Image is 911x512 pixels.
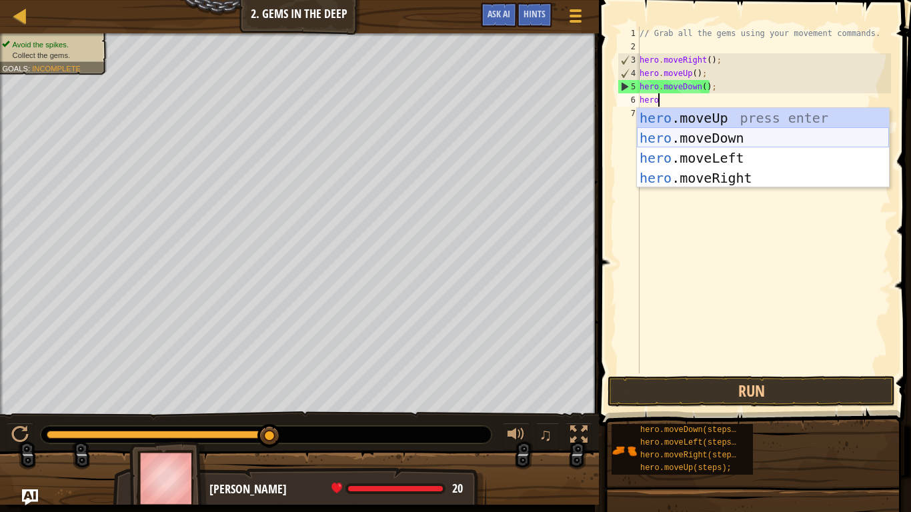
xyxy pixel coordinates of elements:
[612,438,637,463] img: portrait.png
[209,481,473,498] div: [PERSON_NAME]
[618,67,640,80] div: 4
[539,425,552,445] span: ♫
[2,64,28,73] span: Goals
[618,107,640,120] div: 7
[524,7,546,20] span: Hints
[566,423,592,450] button: Toggle fullscreen
[2,39,99,50] li: Avoid the spikes.
[481,3,517,27] button: Ask AI
[618,80,640,93] div: 5
[22,489,38,505] button: Ask AI
[331,483,463,495] div: health: 20 / 20
[13,40,69,49] span: Avoid the spikes.
[559,3,592,34] button: Show game menu
[452,480,463,497] span: 20
[7,423,33,450] button: Ctrl + P: Play
[608,376,895,407] button: Run
[13,51,71,59] span: Collect the gems.
[32,64,81,73] span: Incomplete
[618,40,640,53] div: 2
[640,463,732,473] span: hero.moveUp(steps);
[618,53,640,67] div: 3
[640,438,741,447] span: hero.moveLeft(steps);
[536,423,559,450] button: ♫
[2,50,99,61] li: Collect the gems.
[640,425,741,435] span: hero.moveDown(steps);
[640,451,746,460] span: hero.moveRight(steps);
[503,423,530,450] button: Adjust volume
[618,27,640,40] div: 1
[488,7,510,20] span: Ask AI
[618,93,640,107] div: 6
[28,64,32,73] span: :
